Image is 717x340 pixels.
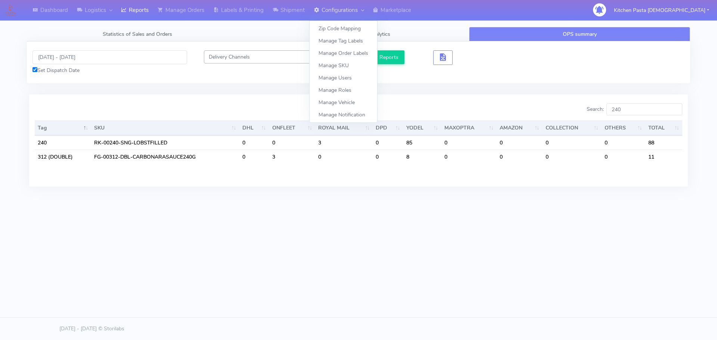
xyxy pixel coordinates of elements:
td: 0 [373,150,403,164]
td: 0 [602,150,645,164]
td: RK-00240-SNG-LOBSTFILLED [91,135,239,150]
th: SKU: activate to sort column ascending [91,121,239,135]
div: Set Dispatch Date [32,66,187,74]
span: Statistics of Sales and Orders [103,31,172,38]
th: ONFLEET : activate to sort column ascending [269,121,316,135]
th: DHL : activate to sort column ascending [239,121,269,135]
td: 3 [315,135,373,150]
td: 11 [645,150,682,164]
td: 240 [35,135,91,150]
td: 0 [602,135,645,150]
ul: Tabs [27,27,690,41]
td: 0 [269,135,316,150]
td: 88 [645,135,682,150]
span: Delivery Channels [209,53,250,60]
th: COLLECTION : activate to sort column ascending [543,121,602,135]
a: Manage Users [310,72,377,84]
input: Pick the Daterange [32,50,187,64]
a: Manage SKU [310,59,377,72]
th: OTHERS : activate to sort column ascending [602,121,645,135]
td: 0 [441,150,497,164]
td: 8 [403,150,441,164]
button: Kitchen Pasta [DEMOGRAPHIC_DATA] [608,3,715,18]
td: 0 [239,150,269,164]
td: 0 [441,135,497,150]
th: DPD : activate to sort column ascending [373,121,403,135]
td: 0 [315,150,373,164]
td: 3 [269,150,316,164]
td: 0 [543,150,602,164]
a: Manage Vehicle [310,96,377,109]
th: YODEL : activate to sort column ascending [403,121,441,135]
a: Zip Code Mapping [310,22,377,35]
a: Manage Roles [310,84,377,96]
td: 312 (DOUBLE) [35,150,91,164]
label: Search: [587,103,682,115]
a: Manage Order Labels [310,47,377,59]
a: Manage Notification [310,109,377,121]
button: Show Reports [358,50,404,64]
th: ROYAL MAIL : activate to sort column ascending [315,121,373,135]
td: 0 [543,135,602,150]
input: Search: [606,103,682,115]
th: AMAZON : activate to sort column ascending [497,121,542,135]
td: 0 [373,135,403,150]
a: Manage Tag Labels [310,35,377,47]
span: OPS summary [563,31,597,38]
td: 85 [403,135,441,150]
td: FG-00312-DBL-CARBONARASAUCE240G [91,150,239,164]
th: Tag: activate to sort column descending [35,121,91,135]
td: 0 [497,135,542,150]
th: MAXOPTRA : activate to sort column ascending [441,121,497,135]
td: 0 [497,150,542,164]
td: 0 [239,135,269,150]
th: TOTAL : activate to sort column ascending [645,121,682,135]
